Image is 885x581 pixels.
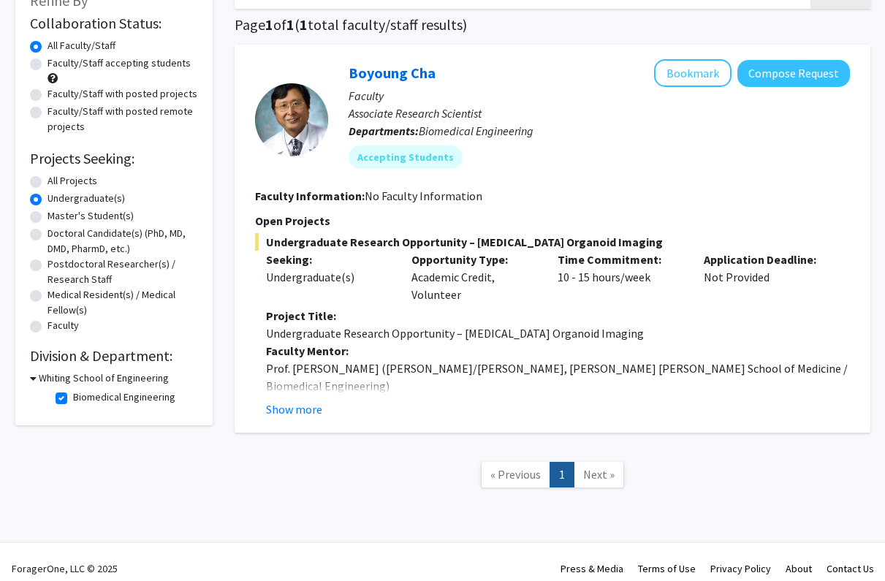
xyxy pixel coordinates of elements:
label: Master's Student(s) [48,208,134,224]
a: 1 [550,462,574,487]
label: Faculty [48,318,79,333]
a: About [786,562,812,575]
span: 1 [286,15,295,34]
span: 1 [265,15,273,34]
h2: Division & Department: [30,347,198,365]
a: Boyoung Cha [349,64,436,82]
p: Undergraduate Research Opportunity – [MEDICAL_DATA] Organoid Imaging [266,324,850,342]
a: Previous Page [481,462,550,487]
span: « Previous [490,467,541,482]
span: Undergraduate Research Opportunity – [MEDICAL_DATA] Organoid Imaging [255,233,850,251]
label: Faculty/Staff with posted projects [48,86,197,102]
nav: Page navigation [235,447,870,506]
strong: Project Title: [266,308,336,323]
div: Academic Credit, Volunteer [400,251,547,303]
p: Prof. [PERSON_NAME] ([PERSON_NAME]/[PERSON_NAME], [PERSON_NAME] [PERSON_NAME] School of Medicine ... [266,360,850,395]
button: Add Boyoung Cha to Bookmarks [654,59,732,87]
h1: Page of ( total faculty/staff results) [235,16,870,34]
p: Time Commitment: [558,251,682,268]
p: Opportunity Type: [411,251,536,268]
mat-chip: Accepting Students [349,145,463,169]
a: Terms of Use [638,562,696,575]
b: Faculty Information: [255,189,365,203]
h2: Projects Seeking: [30,150,198,167]
button: Compose Request to Boyoung Cha [737,60,850,87]
h3: Whiting School of Engineering [39,371,169,386]
strong: Faculty Mentor: [266,343,349,358]
p: Application Deadline: [704,251,828,268]
label: Undergraduate(s) [48,191,125,206]
label: Doctoral Candidate(s) (PhD, MD, DMD, PharmD, etc.) [48,226,198,257]
a: Privacy Policy [710,562,771,575]
span: 1 [300,15,308,34]
label: Postdoctoral Researcher(s) / Research Staff [48,257,198,287]
label: Biomedical Engineering [73,390,175,405]
p: Faculty [349,87,850,105]
div: Not Provided [693,251,839,303]
a: Press & Media [561,562,623,575]
label: Faculty/Staff with posted remote projects [48,104,198,134]
div: 10 - 15 hours/week [547,251,693,303]
b: Departments: [349,124,419,138]
label: Faculty/Staff accepting students [48,56,191,71]
iframe: Chat [11,515,62,570]
h2: Collaboration Status: [30,15,198,32]
div: Undergraduate(s) [266,268,390,286]
label: Medical Resident(s) / Medical Fellow(s) [48,287,198,318]
p: Open Projects [255,212,850,229]
span: Next » [583,467,615,482]
p: Seeking: [266,251,390,268]
a: Contact Us [827,562,874,575]
span: Biomedical Engineering [419,124,533,138]
span: No Faculty Information [365,189,482,203]
label: All Faculty/Staff [48,38,115,53]
a: Next Page [574,462,624,487]
p: Associate Research Scientist [349,105,850,122]
label: All Projects [48,173,97,189]
button: Show more [266,400,322,418]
